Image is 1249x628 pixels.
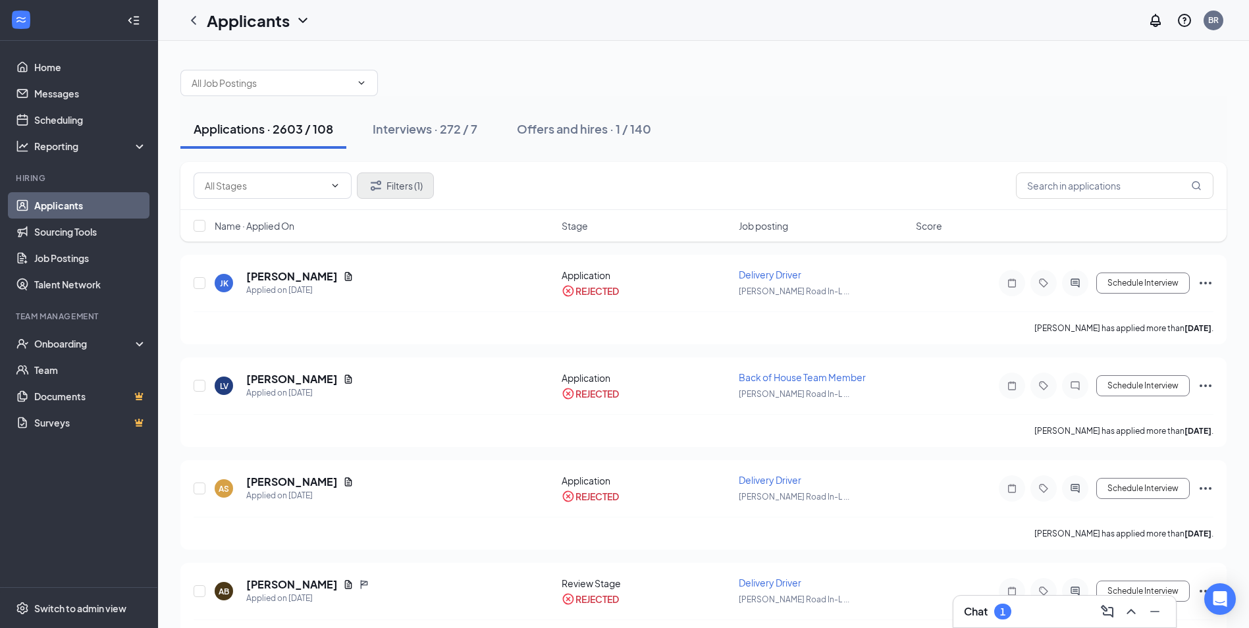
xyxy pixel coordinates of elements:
[220,380,228,392] div: LV
[205,178,325,193] input: All Stages
[127,14,140,27] svg: Collapse
[246,386,354,400] div: Applied on [DATE]
[739,474,801,486] span: Delivery Driver
[575,490,619,503] div: REJECTED
[16,140,29,153] svg: Analysis
[1016,172,1213,199] input: Search in applications
[219,586,229,597] div: AB
[330,180,340,191] svg: ChevronDown
[1034,323,1213,334] p: [PERSON_NAME] has applied more than .
[246,592,369,605] div: Applied on [DATE]
[562,577,731,590] div: Review Stage
[562,269,731,282] div: Application
[1148,13,1163,28] svg: Notifications
[219,483,229,494] div: AS
[34,192,147,219] a: Applicants
[1067,483,1083,494] svg: ActiveChat
[739,492,849,502] span: [PERSON_NAME] Road In-L ...
[34,602,126,615] div: Switch to admin view
[16,337,29,350] svg: UserCheck
[246,269,338,284] h5: [PERSON_NAME]
[246,475,338,489] h5: [PERSON_NAME]
[1067,278,1083,288] svg: ActiveChat
[517,120,651,137] div: Offers and hires · 1 / 140
[215,219,294,232] span: Name · Applied On
[1198,378,1213,394] svg: Ellipses
[1184,529,1211,538] b: [DATE]
[357,172,434,199] button: Filter Filters (1)
[1000,606,1005,617] div: 1
[562,387,575,400] svg: CrossCircle
[1208,14,1219,26] div: BR
[1034,528,1213,539] p: [PERSON_NAME] has applied more than .
[562,219,588,232] span: Stage
[562,490,575,503] svg: CrossCircle
[1184,323,1211,333] b: [DATE]
[1144,601,1165,622] button: Minimize
[343,579,354,590] svg: Document
[343,271,354,282] svg: Document
[1184,426,1211,436] b: [DATE]
[562,474,731,487] div: Application
[34,107,147,133] a: Scheduling
[1036,586,1051,596] svg: Tag
[34,219,147,245] a: Sourcing Tools
[34,357,147,383] a: Team
[343,477,354,487] svg: Document
[34,383,147,409] a: DocumentsCrown
[16,602,29,615] svg: Settings
[1096,581,1190,602] button: Schedule Interview
[194,120,333,137] div: Applications · 2603 / 108
[1100,604,1115,619] svg: ComposeMessage
[246,284,354,297] div: Applied on [DATE]
[373,120,477,137] div: Interviews · 272 / 7
[246,489,354,502] div: Applied on [DATE]
[246,372,338,386] h5: [PERSON_NAME]
[1198,583,1213,599] svg: Ellipses
[192,76,351,90] input: All Job Postings
[186,13,201,28] svg: ChevronLeft
[295,13,311,28] svg: ChevronDown
[1067,380,1083,391] svg: ChatInactive
[34,409,147,436] a: SurveysCrown
[1096,478,1190,499] button: Schedule Interview
[1198,275,1213,291] svg: Ellipses
[575,387,619,400] div: REJECTED
[1198,481,1213,496] svg: Ellipses
[14,13,28,26] svg: WorkstreamLogo
[1036,380,1051,391] svg: Tag
[34,140,147,153] div: Reporting
[1177,13,1192,28] svg: QuestionInfo
[1036,483,1051,494] svg: Tag
[739,286,849,296] span: [PERSON_NAME] Road In-L ...
[1004,278,1020,288] svg: Note
[1097,601,1118,622] button: ComposeMessage
[1121,601,1142,622] button: ChevronUp
[575,592,619,606] div: REJECTED
[562,592,575,606] svg: CrossCircle
[739,371,866,383] span: Back of House Team Member
[1036,278,1051,288] svg: Tag
[1004,483,1020,494] svg: Note
[343,374,354,384] svg: Document
[246,577,338,592] h5: [PERSON_NAME]
[1147,604,1163,619] svg: Minimize
[575,284,619,298] div: REJECTED
[34,245,147,271] a: Job Postings
[356,78,367,88] svg: ChevronDown
[562,284,575,298] svg: CrossCircle
[1004,380,1020,391] svg: Note
[34,271,147,298] a: Talent Network
[1067,586,1083,596] svg: ActiveChat
[16,172,144,184] div: Hiring
[34,337,136,350] div: Onboarding
[359,579,369,590] svg: Flag
[34,80,147,107] a: Messages
[207,9,290,32] h1: Applicants
[739,389,849,399] span: [PERSON_NAME] Road In-L ...
[1096,375,1190,396] button: Schedule Interview
[739,269,801,280] span: Delivery Driver
[1004,586,1020,596] svg: Note
[1096,273,1190,294] button: Schedule Interview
